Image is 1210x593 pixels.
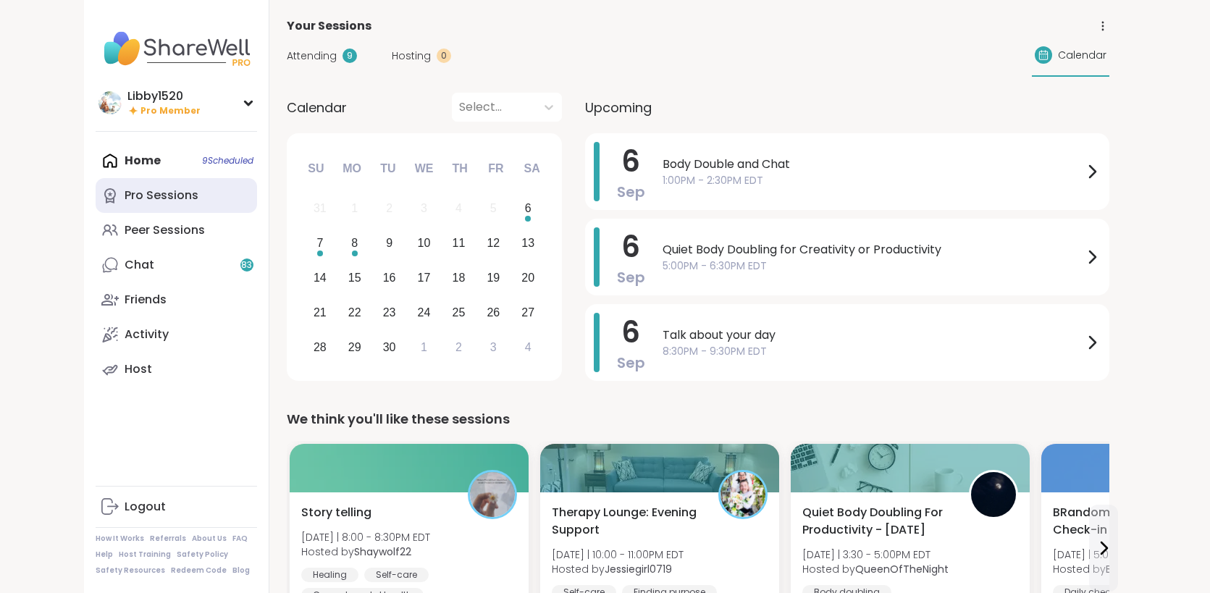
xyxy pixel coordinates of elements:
[374,263,405,294] div: Choose Tuesday, September 16th, 2025
[305,332,336,363] div: Choose Sunday, September 28th, 2025
[802,562,949,576] span: Hosted by
[96,282,257,317] a: Friends
[478,332,509,363] div: Choose Friday, October 3rd, 2025
[96,489,257,524] a: Logout
[443,332,474,363] div: Choose Thursday, October 2nd, 2025
[316,233,323,253] div: 7
[339,297,370,328] div: Choose Monday, September 22nd, 2025
[513,228,544,259] div: Choose Saturday, September 13th, 2025
[1053,562,1182,576] span: Hosted by
[287,49,337,64] span: Attending
[408,332,440,363] div: Choose Wednesday, October 1st, 2025
[408,297,440,328] div: Choose Wednesday, September 24th, 2025
[301,544,430,559] span: Hosted by
[408,193,440,224] div: Not available Wednesday, September 3rd, 2025
[339,193,370,224] div: Not available Monday, September 1st, 2025
[125,327,169,342] div: Activity
[303,191,545,364] div: month 2025-09
[663,241,1083,258] span: Quiet Body Doubling for Creativity or Productivity
[470,472,515,517] img: Shaywolf22
[386,233,392,253] div: 9
[364,568,429,582] div: Self-care
[663,258,1083,274] span: 5:00PM - 6:30PM EDT
[487,268,500,287] div: 19
[453,233,466,253] div: 11
[351,233,358,253] div: 8
[480,153,512,185] div: Fr
[453,268,466,287] div: 18
[516,153,547,185] div: Sa
[663,327,1083,344] span: Talk about your day
[125,257,154,273] div: Chat
[125,292,167,308] div: Friends
[478,297,509,328] div: Choose Friday, September 26th, 2025
[301,504,371,521] span: Story telling
[241,259,252,272] span: 83
[487,233,500,253] div: 12
[119,550,171,560] a: Host Training
[421,337,427,357] div: 1
[314,198,327,218] div: 31
[663,156,1083,173] span: Body Double and Chat
[418,233,431,253] div: 10
[177,550,228,560] a: Safety Policy
[372,153,404,185] div: Tu
[521,233,534,253] div: 13
[96,550,113,560] a: Help
[96,213,257,248] a: Peer Sessions
[855,562,949,576] b: QueenOfTheNight
[354,544,411,559] b: Shaywolf22
[971,472,1016,517] img: QueenOfTheNight
[478,228,509,259] div: Choose Friday, September 12th, 2025
[1053,547,1182,562] span: [DATE] | 5:00 - 6:30PM EDT
[437,49,451,63] div: 0
[125,222,205,238] div: Peer Sessions
[343,49,357,63] div: 9
[513,193,544,224] div: Choose Saturday, September 6th, 2025
[617,182,645,202] span: Sep
[513,332,544,363] div: Choose Saturday, October 4th, 2025
[96,248,257,282] a: Chat83
[96,178,257,213] a: Pro Sessions
[339,263,370,294] div: Choose Monday, September 15th, 2025
[301,530,430,544] span: [DATE] | 8:00 - 8:30PM EDT
[140,105,201,117] span: Pro Member
[525,337,532,357] div: 4
[348,303,361,322] div: 22
[478,263,509,294] div: Choose Friday, September 19th, 2025
[374,193,405,224] div: Not available Tuesday, September 2nd, 2025
[1058,48,1106,63] span: Calendar
[802,547,949,562] span: [DATE] | 3:30 - 5:00PM EDT
[408,263,440,294] div: Choose Wednesday, September 17th, 2025
[621,312,640,353] span: 6
[621,141,640,182] span: 6
[287,409,1109,429] div: We think you'll like these sessions
[585,98,652,117] span: Upcoming
[444,153,476,185] div: Th
[125,361,152,377] div: Host
[232,565,250,576] a: Blog
[455,337,462,357] div: 2
[443,228,474,259] div: Choose Thursday, September 11th, 2025
[455,198,462,218] div: 4
[339,228,370,259] div: Choose Monday, September 8th, 2025
[348,268,361,287] div: 15
[392,49,431,64] span: Hosting
[513,263,544,294] div: Choose Saturday, September 20th, 2025
[383,337,396,357] div: 30
[478,193,509,224] div: Not available Friday, September 5th, 2025
[287,98,347,117] span: Calendar
[408,153,440,185] div: We
[617,267,645,287] span: Sep
[192,534,227,544] a: About Us
[418,303,431,322] div: 24
[383,303,396,322] div: 23
[383,268,396,287] div: 16
[301,568,358,582] div: Healing
[521,303,534,322] div: 27
[305,193,336,224] div: Not available Sunday, August 31st, 2025
[453,303,466,322] div: 25
[443,193,474,224] div: Not available Thursday, September 4th, 2025
[386,198,392,218] div: 2
[663,344,1083,359] span: 8:30PM - 9:30PM EDT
